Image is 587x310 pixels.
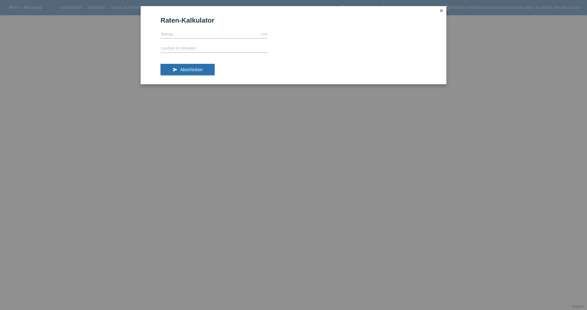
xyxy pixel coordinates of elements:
[173,67,178,72] i: send
[260,32,268,36] div: CHF
[161,64,215,75] button: send Abschicken
[161,16,426,24] h1: Raten-Kalkulator
[439,8,444,13] i: close
[437,8,445,15] a: close
[180,67,202,72] span: Abschicken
